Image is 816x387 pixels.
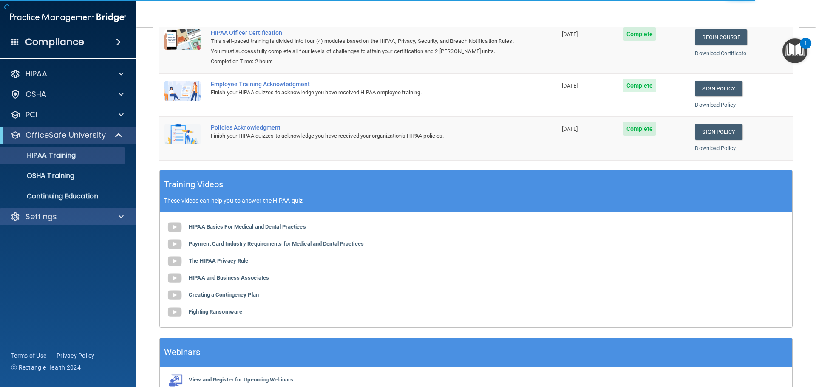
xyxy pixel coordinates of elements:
a: Download Certificate [695,50,746,56]
div: Finish your HIPAA quizzes to acknowledge you have received HIPAA employee training. [211,88,514,98]
img: gray_youtube_icon.38fcd6cc.png [166,270,183,287]
h5: Webinars [164,345,200,360]
a: Terms of Use [11,351,46,360]
p: OfficeSafe University [25,130,106,140]
a: Settings [10,212,124,222]
button: Open Resource Center, 1 new notification [782,38,807,63]
p: OSHA Training [6,172,74,180]
h4: Compliance [25,36,84,48]
span: [DATE] [562,126,578,132]
img: gray_youtube_icon.38fcd6cc.png [166,253,183,270]
a: HIPAA Officer Certification [211,29,514,36]
a: Download Policy [695,145,736,151]
b: Payment Card Industry Requirements for Medical and Dental Practices [189,240,364,247]
p: HIPAA [25,69,47,79]
div: Employee Training Acknowledgment [211,81,514,88]
img: gray_youtube_icon.38fcd6cc.png [166,236,183,253]
p: OSHA [25,89,47,99]
a: Begin Course [695,29,747,45]
div: This self-paced training is divided into four (4) modules based on the HIPAA, Privacy, Security, ... [211,36,514,56]
a: Privacy Policy [57,351,95,360]
p: Continuing Education [6,192,122,201]
img: PMB logo [10,9,126,26]
b: Creating a Contingency Plan [189,291,259,298]
span: Complete [623,122,657,136]
p: These videos can help you to answer the HIPAA quiz [164,197,788,204]
div: Completion Time: 2 hours [211,56,514,67]
a: OSHA [10,89,124,99]
b: HIPAA Basics For Medical and Dental Practices [189,223,306,230]
a: HIPAA [10,69,124,79]
img: gray_youtube_icon.38fcd6cc.png [166,219,183,236]
a: Sign Policy [695,81,742,96]
span: Ⓒ Rectangle Health 2024 [11,363,81,372]
p: Settings [25,212,57,222]
iframe: Drift Widget Chat Controller [669,327,806,361]
img: gray_youtube_icon.38fcd6cc.png [166,287,183,304]
a: PCI [10,110,124,120]
b: Fighting Ransomware [189,308,242,315]
div: 1 [804,43,807,54]
img: webinarIcon.c7ebbf15.png [166,374,183,387]
a: Sign Policy [695,124,742,140]
span: Complete [623,27,657,41]
b: HIPAA and Business Associates [189,274,269,281]
span: Complete [623,79,657,92]
span: [DATE] [562,31,578,37]
h5: Training Videos [164,177,224,192]
b: View and Register for Upcoming Webinars [189,376,293,383]
a: Download Policy [695,102,736,108]
a: OfficeSafe University [10,130,123,140]
div: Policies Acknowledgment [211,124,514,131]
img: gray_youtube_icon.38fcd6cc.png [166,304,183,321]
p: HIPAA Training [6,151,76,160]
div: Finish your HIPAA quizzes to acknowledge you have received your organization’s HIPAA policies. [211,131,514,141]
span: [DATE] [562,82,578,89]
b: The HIPAA Privacy Rule [189,257,248,264]
p: PCI [25,110,37,120]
